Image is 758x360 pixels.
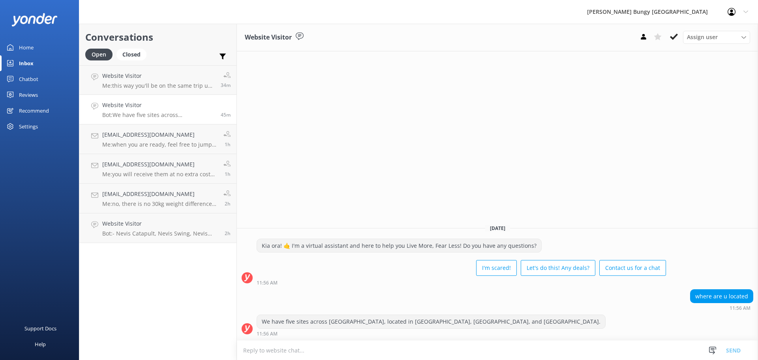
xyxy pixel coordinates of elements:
[85,30,231,45] h2: Conversations
[683,31,750,43] div: Assign User
[687,33,718,41] span: Assign user
[730,306,750,311] strong: 11:56 AM
[35,336,46,352] div: Help
[102,111,215,119] p: Bot: We have five sites across [GEOGRAPHIC_DATA], located in [GEOGRAPHIC_DATA], [GEOGRAPHIC_DATA]...
[19,71,38,87] div: Chatbot
[102,141,218,148] p: Me: when you are ready, feel free to jump back on the chat (not email) between 8:30am-5pm NZT, we...
[116,50,150,58] a: Closed
[257,280,666,285] div: 11:56am 18-Aug-2025 (UTC +12:00) Pacific/Auckland
[19,119,38,134] div: Settings
[476,260,517,276] button: I'm scared!
[221,82,231,89] span: 12:07pm 18-Aug-2025 (UTC +12:00) Pacific/Auckland
[257,281,278,285] strong: 11:56 AM
[102,230,219,237] p: Bot: - Nevis Catapult, Nevis Swing, Nevis Bungy: Please allow 4 hours for all Nevis activities. -...
[19,40,34,55] div: Home
[102,190,218,198] h4: [EMAIL_ADDRESS][DOMAIN_NAME]
[485,225,510,232] span: [DATE]
[79,65,236,95] a: Website VisitorMe:this way you'll be on the same trip up and will go together34m
[102,219,219,228] h4: Website Visitor
[102,200,218,207] p: Me: no, there is no 30kg weight difference requirement for the the Swing, provided you both are a...
[79,95,236,124] a: Website VisitorBot:We have five sites across [GEOGRAPHIC_DATA], located in [GEOGRAPHIC_DATA], [GE...
[19,55,34,71] div: Inbox
[12,13,57,26] img: yonder-white-logo.png
[102,171,218,178] p: Me: you will receive them at no extra cost on the day
[79,154,236,184] a: [EMAIL_ADDRESS][DOMAIN_NAME]Me:you will receive them at no extra cost on the day1h
[19,103,49,119] div: Recommend
[24,320,56,336] div: Support Docs
[225,200,231,207] span: 10:40am 18-Aug-2025 (UTC +12:00) Pacific/Auckland
[79,124,236,154] a: [EMAIL_ADDRESS][DOMAIN_NAME]Me:when you are ready, feel free to jump back on the chat (not email)...
[102,160,218,169] h4: [EMAIL_ADDRESS][DOMAIN_NAME]
[225,230,231,237] span: 10:36am 18-Aug-2025 (UTC +12:00) Pacific/Auckland
[257,315,605,328] div: We have five sites across [GEOGRAPHIC_DATA], located in [GEOGRAPHIC_DATA], [GEOGRAPHIC_DATA], and...
[85,50,116,58] a: Open
[102,82,215,89] p: Me: this way you'll be on the same trip up and will go together
[19,87,38,103] div: Reviews
[85,49,113,60] div: Open
[257,331,606,336] div: 11:56am 18-Aug-2025 (UTC +12:00) Pacific/Auckland
[102,72,215,80] h4: Website Visitor
[102,130,218,139] h4: [EMAIL_ADDRESS][DOMAIN_NAME]
[102,101,215,109] h4: Website Visitor
[690,305,753,311] div: 11:56am 18-Aug-2025 (UTC +12:00) Pacific/Auckland
[257,239,541,253] div: Kia ora! 🤙 I'm a virtual assistant and here to help you Live More, Fear Less! Do you have any que...
[79,184,236,213] a: [EMAIL_ADDRESS][DOMAIN_NAME]Me:no, there is no 30kg weight difference requirement for the the Swi...
[225,141,231,148] span: 11:05am 18-Aug-2025 (UTC +12:00) Pacific/Auckland
[690,290,753,303] div: where are u located
[116,49,146,60] div: Closed
[79,213,236,243] a: Website VisitorBot:- Nevis Catapult, Nevis Swing, Nevis Bungy: Please allow 4 hours for all Nevis...
[245,32,292,43] h3: Website Visitor
[221,111,231,118] span: 11:56am 18-Aug-2025 (UTC +12:00) Pacific/Auckland
[225,171,231,177] span: 11:04am 18-Aug-2025 (UTC +12:00) Pacific/Auckland
[257,332,278,336] strong: 11:56 AM
[599,260,666,276] button: Contact us for a chat
[521,260,595,276] button: Let's do this! Any deals?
